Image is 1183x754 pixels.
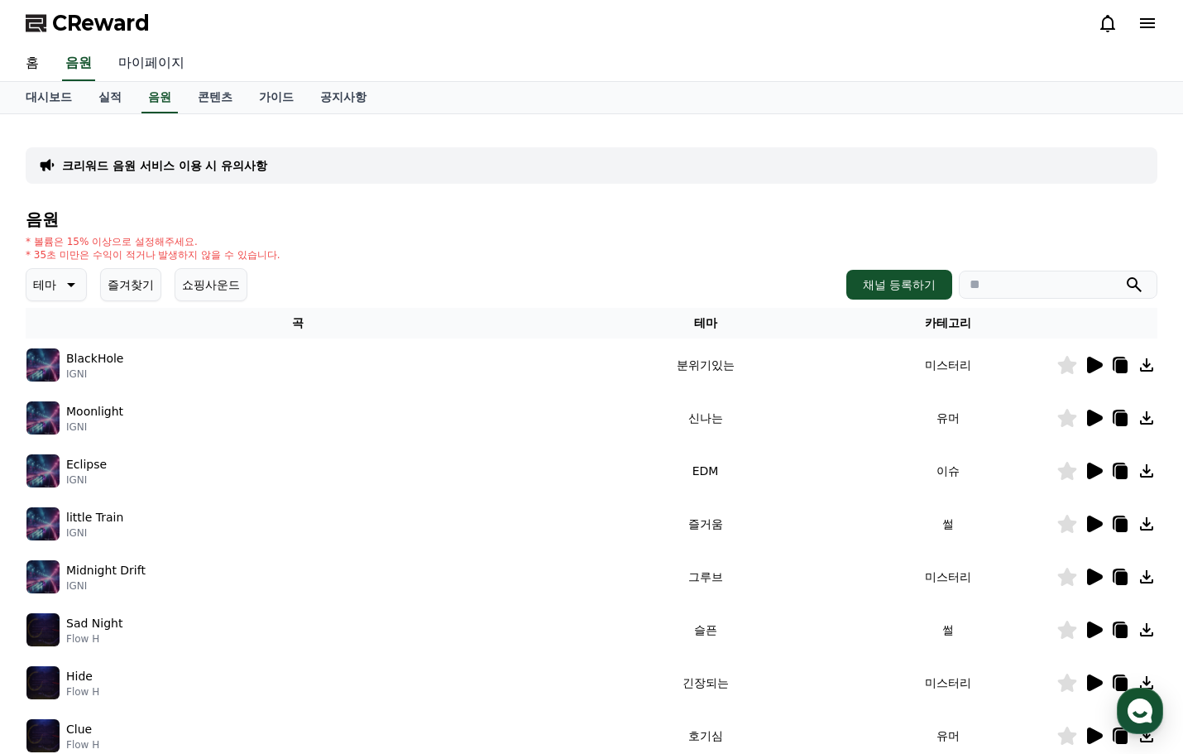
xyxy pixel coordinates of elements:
[571,444,840,497] td: EDM
[213,525,318,566] a: 설정
[26,268,87,301] button: 테마
[66,350,123,367] p: BlackHole
[571,308,840,339] th: 테마
[840,656,1056,709] td: 미스터리
[12,82,85,113] a: 대시보드
[66,403,123,420] p: Moonlight
[66,420,123,434] p: IGNI
[105,46,198,81] a: 마이페이지
[840,550,1056,603] td: 미스터리
[571,603,840,656] td: 슬픈
[571,497,840,550] td: 즐거움
[100,268,161,301] button: 즐겨찾기
[66,632,122,646] p: Flow H
[66,668,93,685] p: Hide
[66,721,92,738] p: Clue
[571,339,840,391] td: 분위기있는
[66,685,99,699] p: Flow H
[571,391,840,444] td: 신나는
[26,235,280,248] p: * 볼륨은 15% 이상으로 설정해주세요.
[571,656,840,709] td: 긴장되는
[26,348,60,382] img: music
[12,46,52,81] a: 홈
[26,613,60,646] img: music
[184,82,246,113] a: 콘텐츠
[26,719,60,752] img: music
[66,509,123,526] p: little Train
[141,82,178,113] a: 음원
[5,525,109,566] a: 홈
[66,579,146,593] p: IGNI
[26,454,60,487] img: music
[846,270,952,300] button: 채널 등록하기
[175,268,247,301] button: 쇼핑사운드
[66,738,99,752] p: Flow H
[26,666,60,699] img: music
[62,157,267,174] a: 크리워드 음원 서비스 이용 시 유의사항
[26,210,1157,228] h4: 음원
[840,497,1056,550] td: 썰
[62,46,95,81] a: 음원
[26,248,280,262] p: * 35초 미만은 수익이 적거나 발생하지 않을 수 있습니다.
[66,615,122,632] p: Sad Night
[26,10,150,36] a: CReward
[840,391,1056,444] td: 유머
[66,367,123,381] p: IGNI
[109,525,213,566] a: 대화
[26,308,571,339] th: 곡
[840,339,1056,391] td: 미스터리
[246,82,307,113] a: 가이드
[840,308,1056,339] th: 카테고리
[151,550,171,564] span: 대화
[840,444,1056,497] td: 이슈
[26,401,60,435] img: music
[840,603,1056,656] td: 썰
[52,10,150,36] span: CReward
[66,456,107,473] p: Eclipse
[66,526,123,540] p: IGNI
[66,562,146,579] p: Midnight Drift
[85,82,135,113] a: 실적
[571,550,840,603] td: 그루브
[66,473,107,487] p: IGNI
[26,560,60,593] img: music
[256,550,275,563] span: 설정
[52,550,62,563] span: 홈
[307,82,380,113] a: 공지사항
[26,507,60,540] img: music
[33,273,56,296] p: 테마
